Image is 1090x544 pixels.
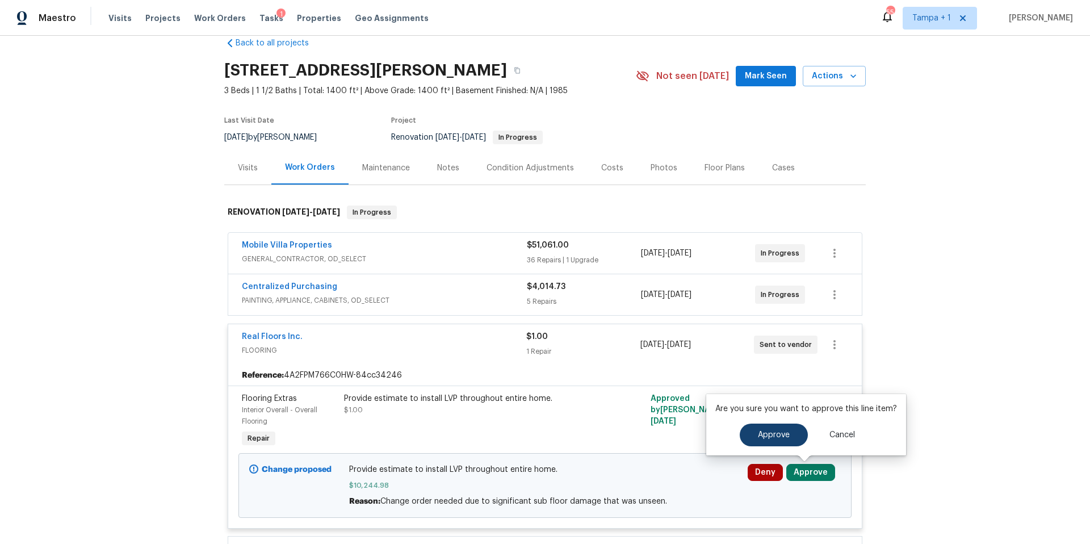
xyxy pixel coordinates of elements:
span: Not seen [DATE] [656,70,729,82]
span: [DATE] [313,208,340,216]
div: 5 Repairs [527,296,641,307]
div: Visits [238,162,258,174]
span: Sent to vendor [760,339,816,350]
b: Change proposed [262,466,332,474]
span: [DATE] [668,249,691,257]
span: FLOORING [242,345,526,356]
span: [DATE] [651,417,676,425]
span: Repair [243,433,274,444]
span: $4,014.73 [527,283,565,291]
div: 4A2FPM766C0HW-84cc34246 [228,365,862,386]
span: [DATE] [224,133,248,141]
span: In Progress [494,134,542,141]
span: Maestro [39,12,76,24]
span: Geo Assignments [355,12,429,24]
span: [DATE] [667,341,691,349]
div: 1 [276,9,286,20]
span: Mark Seen [745,69,787,83]
span: Last Visit Date [224,117,274,124]
span: Renovation [391,133,543,141]
span: [DATE] [640,341,664,349]
button: Copy Address [507,60,527,81]
p: Are you sure you want to approve this line item? [715,403,897,415]
span: $1.00 [344,407,363,413]
div: Floor Plans [705,162,745,174]
span: [DATE] [282,208,309,216]
a: Real Floors Inc. [242,333,303,341]
span: Tasks [259,14,283,22]
span: Tampa + 1 [912,12,951,24]
b: Reference: [242,370,284,381]
span: In Progress [761,289,804,300]
span: Reason: [349,497,380,505]
span: [DATE] [641,291,665,299]
span: Project [391,117,416,124]
button: Mark Seen [736,66,796,87]
span: $10,244.98 [349,480,741,491]
div: 55 [886,7,894,18]
span: $51,061.00 [527,241,569,249]
span: Change order needed due to significant sub floor damage that was unseen. [380,497,667,505]
div: Cases [772,162,795,174]
span: Projects [145,12,181,24]
span: Cancel [829,431,855,440]
button: Actions [803,66,866,87]
h2: [STREET_ADDRESS][PERSON_NAME] [224,65,507,76]
span: Provide estimate to install LVP throughout entire home. [349,464,741,475]
div: Maintenance [362,162,410,174]
div: Costs [601,162,623,174]
div: 1 Repair [526,346,640,357]
span: Interior Overall - Overall Flooring [242,407,317,425]
h6: RENOVATION [228,206,340,219]
div: Condition Adjustments [487,162,574,174]
div: Photos [651,162,677,174]
span: Approved by [PERSON_NAME] on [651,395,735,425]
span: - [641,248,691,259]
span: - [641,289,691,300]
span: Flooring Extras [242,395,297,403]
span: Actions [812,69,857,83]
div: by [PERSON_NAME] [224,131,330,144]
a: Back to all projects [224,37,333,49]
span: In Progress [761,248,804,259]
div: Work Orders [285,162,335,173]
div: RENOVATION [DATE]-[DATE]In Progress [224,194,866,231]
span: In Progress [348,207,396,218]
span: - [435,133,486,141]
div: Notes [437,162,459,174]
span: - [640,339,691,350]
span: - [282,208,340,216]
div: Provide estimate to install LVP throughout entire home. [344,393,593,404]
button: Deny [748,464,783,481]
span: GENERAL_CONTRACTOR, OD_SELECT [242,253,527,265]
span: PAINTING, APPLIANCE, CABINETS, OD_SELECT [242,295,527,306]
span: [DATE] [641,249,665,257]
span: Work Orders [194,12,246,24]
span: [PERSON_NAME] [1004,12,1073,24]
button: Cancel [811,424,873,446]
a: Centralized Purchasing [242,283,337,291]
span: Visits [108,12,132,24]
span: 3 Beds | 1 1/2 Baths | Total: 1400 ft² | Above Grade: 1400 ft² | Basement Finished: N/A | 1985 [224,85,636,97]
span: [DATE] [435,133,459,141]
button: Approve [740,424,808,446]
span: Approve [758,431,790,440]
div: 36 Repairs | 1 Upgrade [527,254,641,266]
button: Approve [786,464,835,481]
a: Mobile Villa Properties [242,241,332,249]
span: [DATE] [462,133,486,141]
span: [DATE] [668,291,691,299]
span: $1.00 [526,333,548,341]
span: Properties [297,12,341,24]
